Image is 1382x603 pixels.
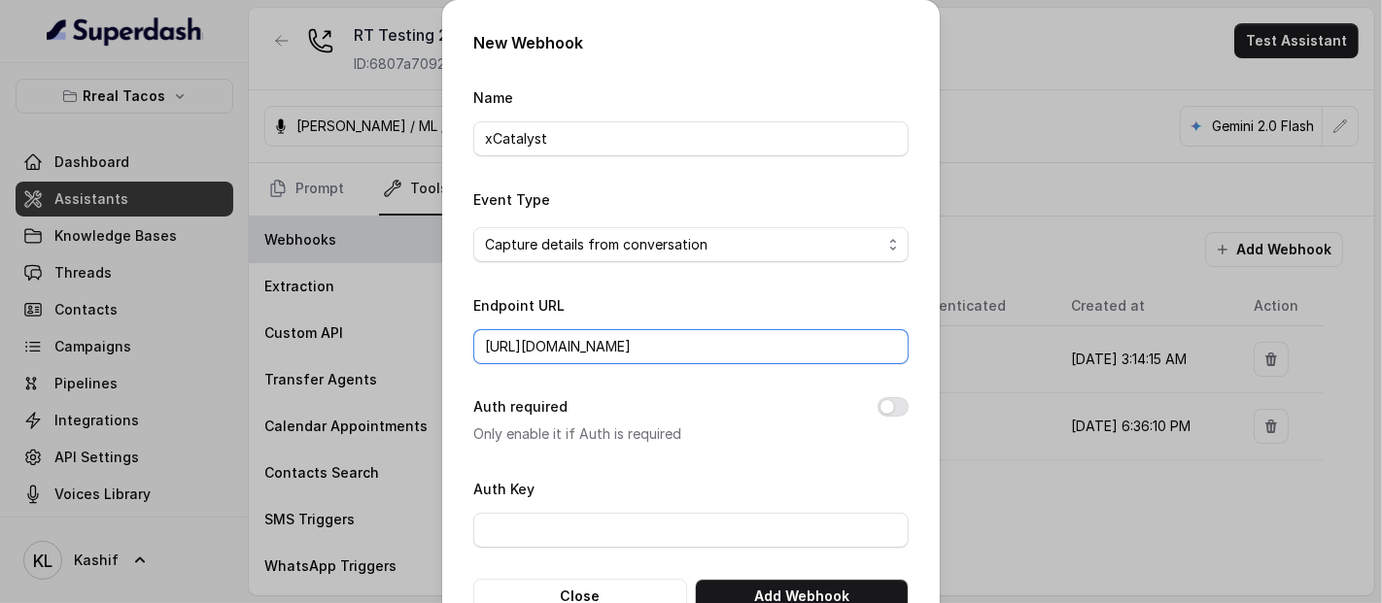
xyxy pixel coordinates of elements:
[473,422,846,446] p: Only enable it if Auth is required
[485,233,881,256] span: Capture details from conversation
[473,297,565,314] label: Endpoint URL
[473,191,550,208] label: Event Type
[473,227,909,262] button: Capture details from conversation
[473,31,909,54] h2: New Webhook
[473,395,568,419] label: Auth required
[473,481,535,497] label: Auth Key
[473,89,513,106] label: Name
